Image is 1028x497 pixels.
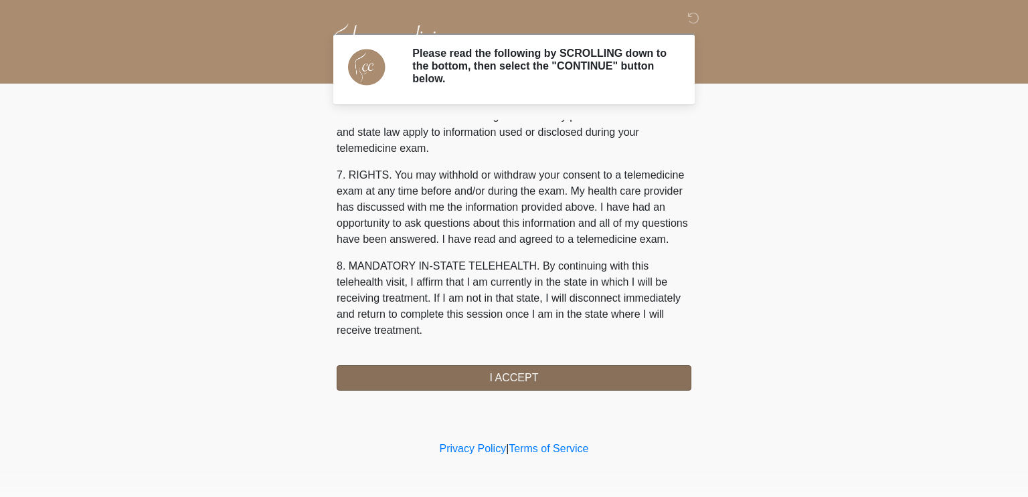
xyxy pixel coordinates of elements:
[337,108,691,157] p: 6. CONFIDENTIALITY. All existing confidentiality protections under federal and state law apply to...
[323,10,453,74] img: Cleavage Clinic Logo
[506,443,509,454] a: |
[337,365,691,391] button: I ACCEPT
[509,443,588,454] a: Terms of Service
[337,258,691,338] p: 8. MANDATORY IN-STATE TELEHEALTH. By continuing with this telehealth visit, I affirm that I am cu...
[337,167,691,247] p: 7. RIGHTS. You may withhold or withdraw your consent to a telemedicine exam at any time before an...
[440,443,507,454] a: Privacy Policy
